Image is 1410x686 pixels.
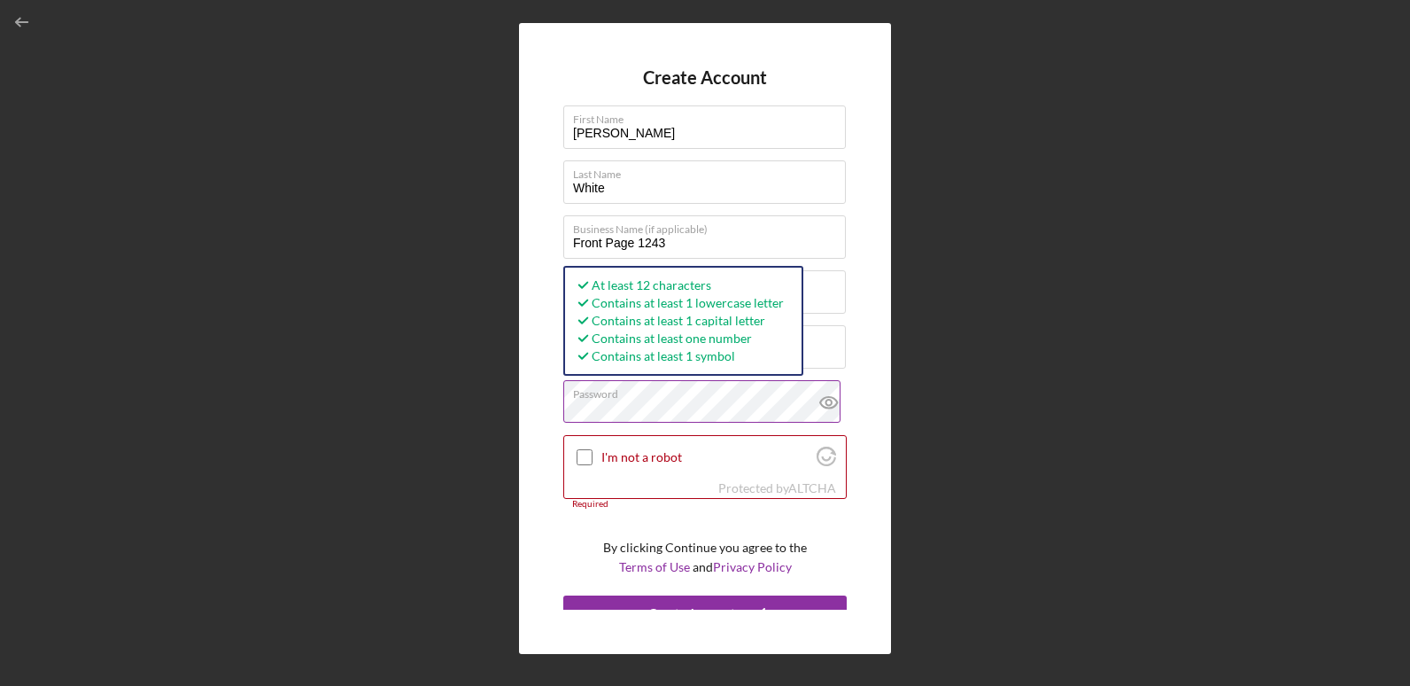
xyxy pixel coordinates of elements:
[574,347,784,365] div: Contains at least 1 symbol
[713,559,792,574] a: Privacy Policy
[603,538,807,578] p: By clicking Continue you agree to the and
[573,216,846,236] label: Business Name (if applicable)
[574,330,784,347] div: Contains at least one number
[573,381,846,401] label: Password
[788,480,836,495] a: Visit Altcha.org
[643,67,767,88] h4: Create Account
[817,454,836,469] a: Visit Altcha.org
[573,161,846,181] label: Last Name
[574,312,784,330] div: Contains at least 1 capital letter
[648,596,735,631] div: Create Account
[718,481,836,495] div: Protected by
[601,450,811,464] label: I'm not a robot
[574,277,784,294] div: At least 12 characters
[574,294,784,312] div: Contains at least 1 lowercase letter
[563,499,847,510] div: Required
[619,559,690,574] a: Terms of Use
[573,106,846,126] label: First Name
[563,596,847,631] button: Create Account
